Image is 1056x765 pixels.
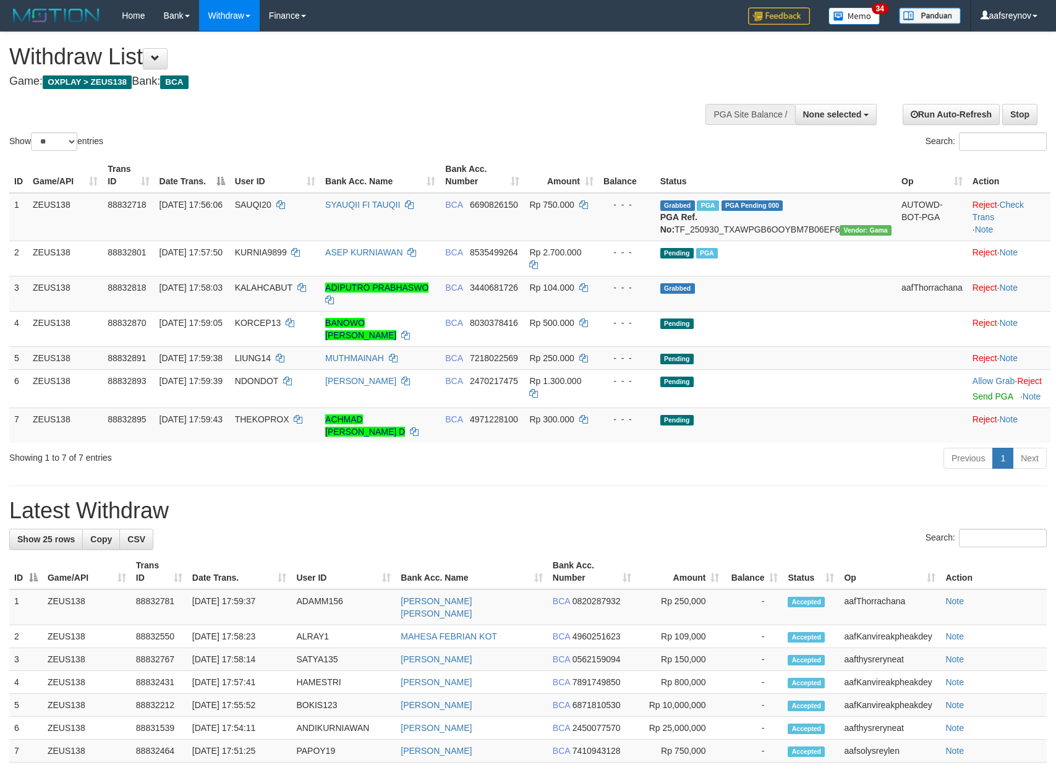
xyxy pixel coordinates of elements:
td: Rp 25,000,000 [636,717,725,740]
td: BOKIS123 [291,694,396,717]
th: Op: activate to sort column ascending [839,554,940,589]
span: Accepted [788,632,825,643]
td: · [968,276,1050,311]
h4: Game: Bank: [9,75,692,88]
span: PGA Pending [722,200,783,211]
span: · [973,376,1017,386]
td: 4 [9,671,43,694]
td: 88832464 [131,740,187,763]
th: Status [655,158,896,193]
span: KURNIA9899 [235,247,287,257]
td: ZEUS138 [43,717,131,740]
span: 88832818 [108,283,146,293]
img: Feedback.jpg [748,7,810,25]
span: Accepted [788,678,825,688]
span: KORCEP13 [235,318,281,328]
span: Grabbed [660,283,695,294]
span: BCA [553,654,570,664]
th: Amount: activate to sort column ascending [636,554,725,589]
span: [DATE] 17:59:39 [160,376,223,386]
th: Trans ID: activate to sort column ascending [103,158,154,193]
span: Rp 2.700.000 [529,247,581,257]
button: None selected [795,104,877,125]
td: HAMESTRI [291,671,396,694]
h1: Latest Withdraw [9,498,1047,523]
td: [DATE] 17:58:23 [187,625,292,648]
th: Balance [598,158,655,193]
div: - - - [603,246,650,259]
span: KALAHCABUT [235,283,292,293]
span: Rp 104.000 [529,283,574,293]
span: Marked by aafsolysreylen [697,200,718,211]
td: Rp 10,000,000 [636,694,725,717]
span: Accepted [788,701,825,711]
td: ZEUS138 [28,241,103,276]
td: 88832781 [131,589,187,625]
a: CSV [119,529,153,550]
a: [PERSON_NAME] [401,723,472,733]
td: AUTOWD-BOT-PGA [896,193,968,241]
td: [DATE] 17:54:11 [187,717,292,740]
div: - - - [603,281,650,294]
td: · · [968,193,1050,241]
a: Check Trans [973,200,1024,222]
td: 3 [9,648,43,671]
a: MUTHMAINAH [325,353,384,363]
td: - [724,740,783,763]
span: BCA [445,283,462,293]
th: ID: activate to sort column descending [9,554,43,589]
td: aafKanvireakpheakdey [839,625,940,648]
td: aafsolysreylen [839,740,940,763]
th: User ID: activate to sort column ascending [230,158,320,193]
span: Rp 250.000 [529,353,574,363]
div: - - - [603,317,650,329]
td: 88831539 [131,717,187,740]
span: Rp 300.000 [529,414,574,424]
span: NDONDOT [235,376,279,386]
td: aafKanvireakpheakdey [839,694,940,717]
span: Pending [660,248,694,259]
th: Game/API: activate to sort column ascending [43,554,131,589]
a: Note [975,224,994,234]
span: Rp 750.000 [529,200,574,210]
span: [DATE] 17:59:43 [160,414,223,424]
h1: Withdraw List [9,45,692,69]
td: · [968,311,1050,346]
a: Note [999,318,1018,328]
th: Bank Acc. Number: activate to sort column ascending [440,158,524,193]
td: ANDIKURNIAWAN [291,717,396,740]
td: [DATE] 17:58:14 [187,648,292,671]
td: 88832431 [131,671,187,694]
td: [DATE] 17:59:37 [187,589,292,625]
td: ZEUS138 [28,193,103,241]
span: Pending [660,415,694,425]
td: 3 [9,276,28,311]
span: Copy 8535499264 to clipboard [470,247,518,257]
th: Bank Acc. Name: activate to sort column ascending [320,158,440,193]
td: ZEUS138 [43,589,131,625]
a: Note [945,746,964,756]
span: CSV [127,534,145,544]
span: BCA [553,723,570,733]
td: · [968,241,1050,276]
span: Accepted [788,724,825,734]
span: 34 [872,3,888,14]
a: [PERSON_NAME] [401,677,472,687]
th: Date Trans.: activate to sort column descending [155,158,230,193]
a: [PERSON_NAME] [401,700,472,710]
a: Next [1013,448,1047,469]
td: - [724,625,783,648]
td: 5 [9,694,43,717]
td: ADAMM156 [291,589,396,625]
a: Send PGA [973,391,1013,401]
td: 88832767 [131,648,187,671]
span: Grabbed [660,200,695,211]
a: Reject [973,283,997,293]
a: Allow Grab [973,376,1015,386]
span: Accepted [788,655,825,665]
img: Button%20Memo.svg [828,7,880,25]
span: 88832870 [108,318,146,328]
span: THEKOPROX [235,414,289,424]
td: aafThorrachana [839,589,940,625]
input: Search: [959,529,1047,547]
